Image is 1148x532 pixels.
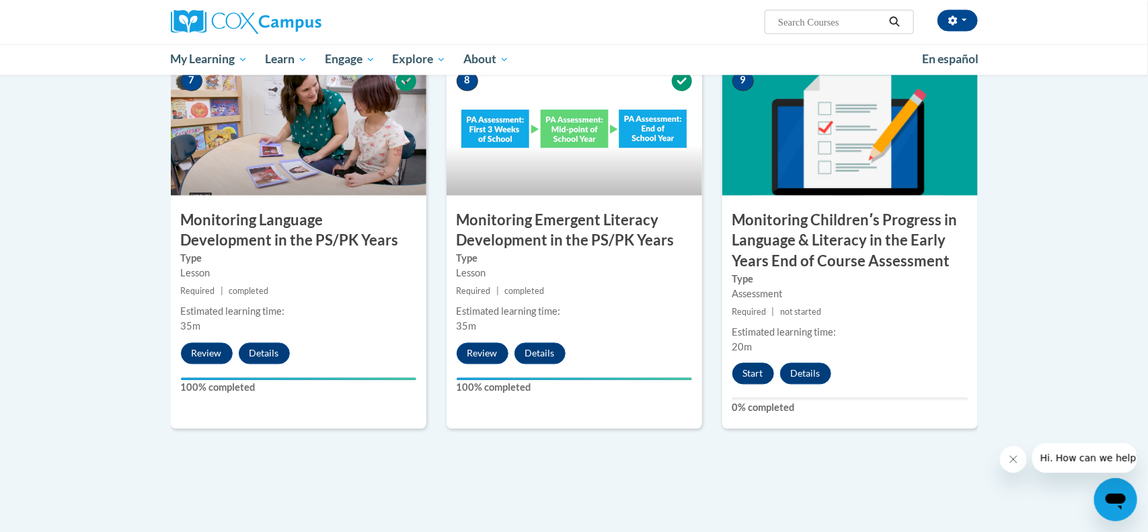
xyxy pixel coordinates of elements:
div: Estimated learning time: [732,326,968,340]
button: Details [780,363,831,385]
input: Search Courses [777,14,884,30]
span: Learn [265,52,307,68]
div: Your progress [457,378,692,381]
button: Account Settings [937,10,978,32]
h3: Monitoring Emergent Literacy Development in the PS/PK Years [447,211,702,252]
span: completed [504,287,544,297]
a: About [455,44,518,75]
img: Cox Campus [171,10,321,34]
div: Main menu [151,44,998,75]
span: 35m [181,321,201,332]
span: En español [923,52,979,67]
label: 100% completed [181,381,416,395]
button: Details [239,343,290,365]
span: Engage [325,52,375,68]
div: Estimated learning time: [181,305,416,319]
span: 35m [457,321,477,332]
a: En español [914,46,988,74]
button: Details [514,343,566,365]
span: About [463,52,509,68]
button: Review [457,343,508,365]
div: Lesson [181,266,416,281]
iframe: Close message [1000,446,1027,473]
label: Type [732,272,968,287]
span: 9 [732,71,754,91]
span: Hi. How can we help? [8,9,109,20]
img: Course Image [447,61,702,196]
div: Assessment [732,287,968,302]
a: My Learning [162,44,257,75]
label: 0% completed [732,401,968,416]
button: Review [181,343,233,365]
div: Your progress [181,378,416,381]
label: Type [457,252,692,266]
span: | [221,287,223,297]
span: Required [732,307,767,317]
label: Type [181,252,416,266]
span: completed [229,287,268,297]
h3: Monitoring Childrenʹs Progress in Language & Literacy in the Early Years End of Course Assessment [722,211,978,272]
span: 20m [732,342,753,353]
img: Course Image [722,61,978,196]
iframe: Button to launch messaging window [1094,478,1137,521]
div: Estimated learning time: [457,305,692,319]
a: Learn [256,44,316,75]
span: 7 [181,71,202,91]
span: | [496,287,499,297]
button: Start [732,363,774,385]
div: Lesson [457,266,692,281]
span: not started [780,307,821,317]
button: Search [884,14,905,30]
span: Required [457,287,491,297]
span: Explore [392,52,446,68]
h3: Monitoring Language Development in the PS/PK Years [171,211,426,252]
span: | [772,307,775,317]
a: Engage [316,44,384,75]
a: Explore [383,44,455,75]
img: Course Image [171,61,426,196]
label: 100% completed [457,381,692,395]
span: 8 [457,71,478,91]
a: Cox Campus [171,10,426,34]
span: Required [181,287,215,297]
span: My Learning [170,52,247,68]
iframe: Message from company [1032,443,1137,473]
